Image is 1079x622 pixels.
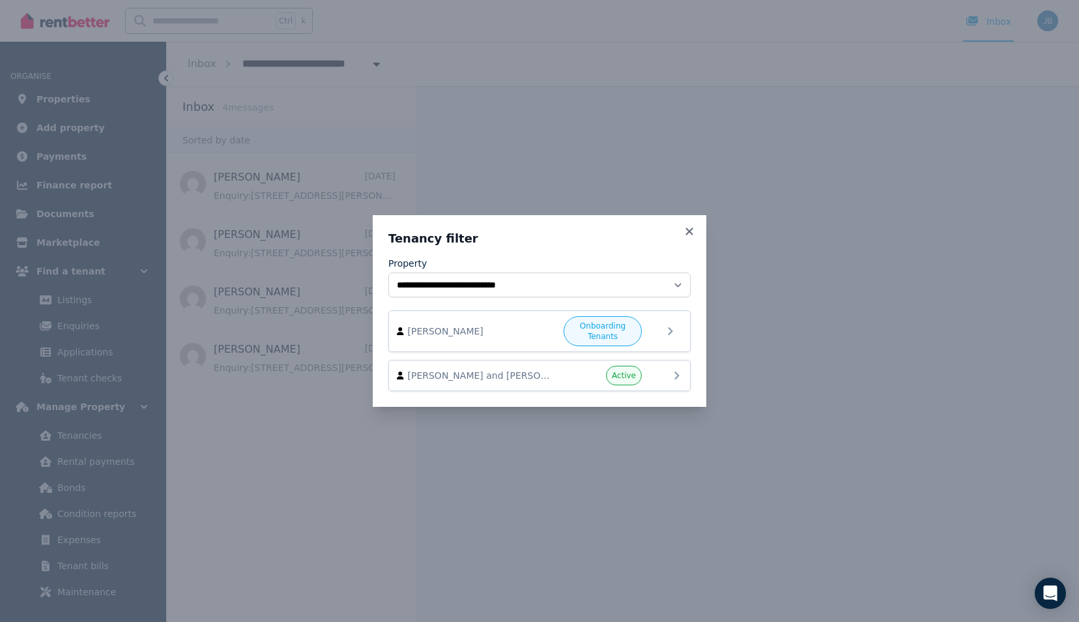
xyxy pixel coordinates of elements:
a: [PERSON_NAME] and [PERSON_NAME]Active [388,360,691,391]
a: [PERSON_NAME]Onboarding Tenants [388,310,691,352]
label: Property [388,257,427,270]
span: [PERSON_NAME] and [PERSON_NAME] [408,369,556,382]
span: Onboarding Tenants [569,321,636,342]
span: Active [612,370,636,381]
div: Open Intercom Messenger [1035,578,1066,609]
span: [PERSON_NAME] [408,325,556,338]
h3: Tenancy filter [388,231,691,246]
